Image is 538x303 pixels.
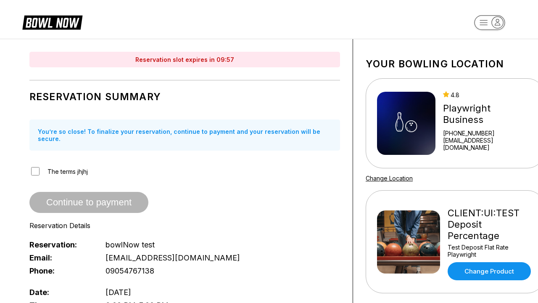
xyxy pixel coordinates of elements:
[448,244,533,258] div: Test Deposit Flat Rate Playwright
[448,262,531,280] a: Change Product
[29,221,340,230] div: Reservation Details
[448,207,533,242] div: CLIENT:UI:TEST Deposit Percentage
[105,266,154,275] span: 09054767138
[29,91,340,103] h1: Reservation Summary
[29,253,92,262] span: Email:
[377,210,440,274] img: CLIENT:UI:TEST Deposit Percentage
[29,266,92,275] span: Phone:
[29,120,340,151] div: You’re so close! To finalize your reservation, continue to payment and your reservation will be s...
[47,168,88,175] span: The terms jhjhj
[443,137,533,151] a: [EMAIL_ADDRESS][DOMAIN_NAME]
[29,240,92,249] span: Reservation:
[105,288,131,297] span: [DATE]
[105,253,240,262] span: [EMAIL_ADDRESS][DOMAIN_NAME]
[366,175,413,182] a: Change Location
[443,91,533,98] div: 4.8
[443,103,533,125] div: Playwright Business
[29,288,92,297] span: Date:
[29,52,340,67] div: Reservation slot expires in 09:57
[443,130,533,137] div: [PHONE_NUMBER]
[105,240,155,249] span: bowlNow test
[377,92,435,155] img: Playwright Business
